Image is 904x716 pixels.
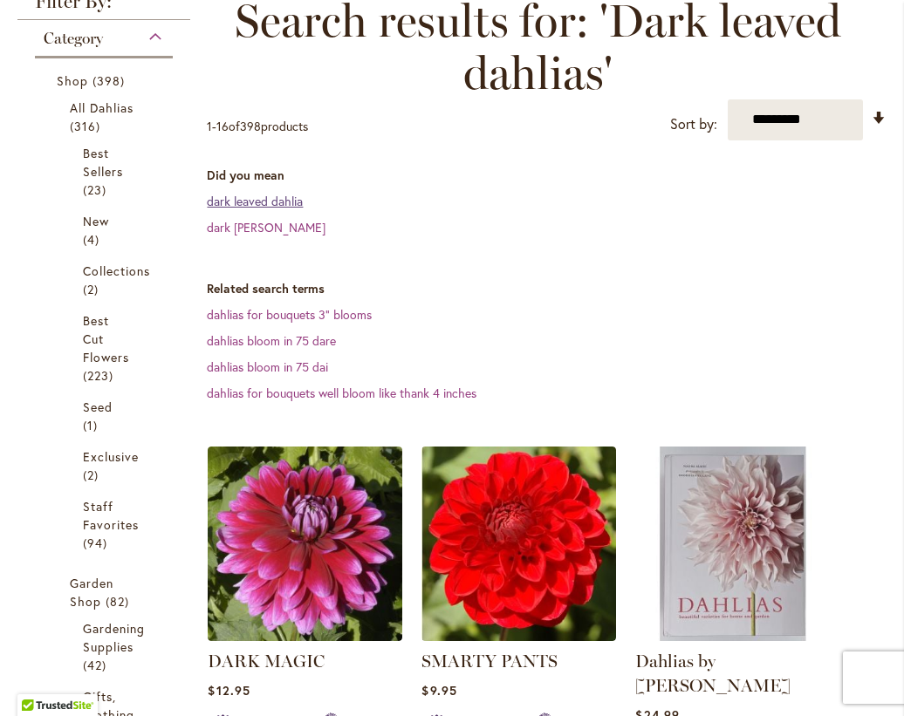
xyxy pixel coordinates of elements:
span: All Dahlias [70,99,134,116]
a: Exclusive [83,447,129,484]
a: DARK MAGIC [208,651,325,672]
span: Garden Shop [70,575,113,610]
span: Shop [57,72,88,89]
span: 398 [92,72,129,90]
span: 398 [240,118,261,134]
span: 1 [207,118,212,134]
a: Seed [83,398,129,434]
a: dahlias for bouquets 3" blooms [207,306,372,323]
span: 16 [216,118,229,134]
a: DARK MAGIC [208,628,402,644]
span: 4 [83,230,104,249]
iframe: Launch Accessibility Center [13,654,62,703]
span: $12.95 [208,682,250,699]
a: dahlias bloom in 75 dare [207,332,336,349]
a: Shop [57,72,155,90]
a: SMARTY PANTS [421,628,616,644]
a: dahlias for bouquets well bloom like thank 4 inches [207,385,476,401]
img: SMARTY PANTS [421,447,616,641]
span: 23 [83,181,111,199]
a: SMARTY PANTS [421,651,558,672]
span: 82 [106,592,134,610]
span: Category [44,29,103,48]
span: New [83,213,109,229]
span: 1 [83,416,102,434]
a: Collections [83,262,129,298]
a: Gardening Supplies [83,619,129,674]
span: Staff Favorites [83,498,139,533]
a: Staff Favorites [83,497,129,552]
a: dark leaved dahlia [207,193,303,209]
span: Best Cut Flowers [83,312,129,365]
span: 223 [83,366,118,385]
span: 2 [83,280,103,298]
a: New [83,212,129,249]
span: 316 [70,117,105,135]
img: DARK MAGIC [208,447,402,641]
a: Best Cut Flowers [83,311,129,385]
a: All Dahlias [70,99,142,135]
a: Dahlias by Naomi Slade - FRONT [635,628,830,644]
span: 2 [83,466,103,484]
span: Best Sellers [83,145,123,180]
a: dark [PERSON_NAME] [207,219,325,235]
a: dahlias bloom in 75 dai [207,358,328,375]
img: Dahlias by Naomi Slade - FRONT [635,447,830,641]
p: - of products [207,113,308,140]
span: Collections [83,263,151,279]
span: Exclusive [83,448,139,465]
dt: Did you mean [207,167,887,184]
label: Sort by: [670,108,717,140]
span: 94 [83,534,112,552]
span: 42 [83,656,111,674]
a: Best Sellers [83,144,129,199]
dt: Related search terms [207,280,887,297]
span: Gardening Supplies [83,620,145,655]
a: Garden Shop [70,574,142,610]
a: Dahlias by [PERSON_NAME] [635,651,791,696]
span: $9.95 [421,682,456,699]
span: Seed [83,399,113,415]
